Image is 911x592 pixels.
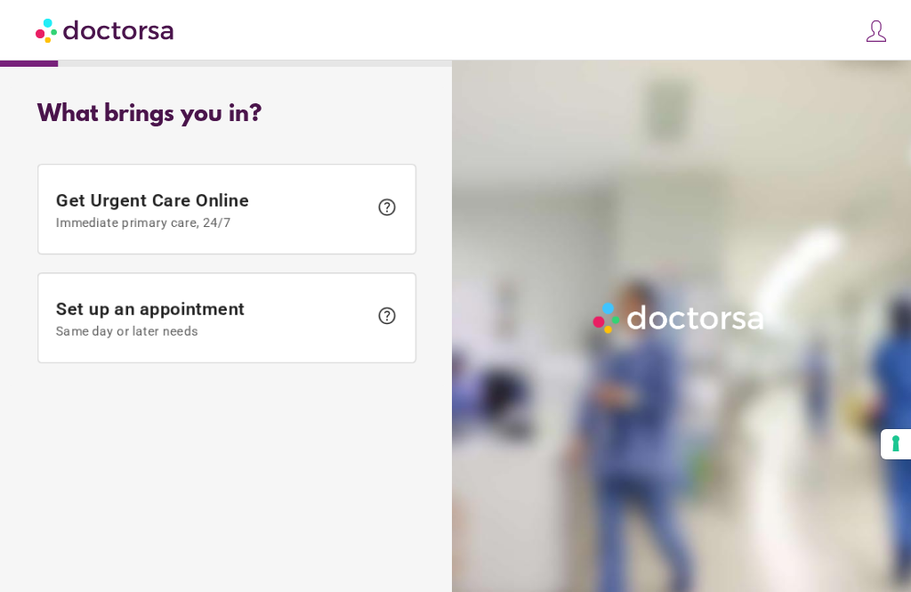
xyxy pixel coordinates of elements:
[881,429,911,459] button: Your consent preferences for tracking technologies
[56,324,367,338] span: Same day or later needs
[56,298,367,338] span: Set up an appointment
[56,190,367,230] span: Get Urgent Care Online
[588,297,770,338] img: Logo-Doctorsa-trans-White-partial-flat.png
[376,305,398,327] span: help
[56,215,367,230] span: Immediate primary care, 24/7
[36,10,176,50] img: Doctorsa.com
[864,19,889,44] img: icons8-customer-100.png
[376,197,398,218] span: help
[37,101,416,128] div: What brings you in?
